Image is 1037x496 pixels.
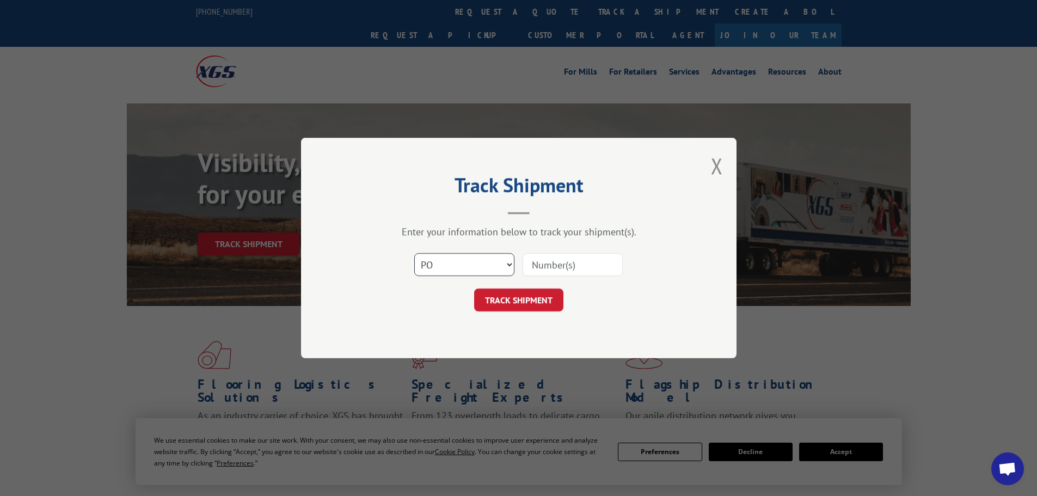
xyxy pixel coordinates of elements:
a: Open chat [991,452,1024,485]
button: TRACK SHIPMENT [474,289,563,311]
button: Close modal [711,151,723,180]
h2: Track Shipment [355,177,682,198]
div: Enter your information below to track your shipment(s). [355,225,682,238]
input: Number(s) [523,253,623,276]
